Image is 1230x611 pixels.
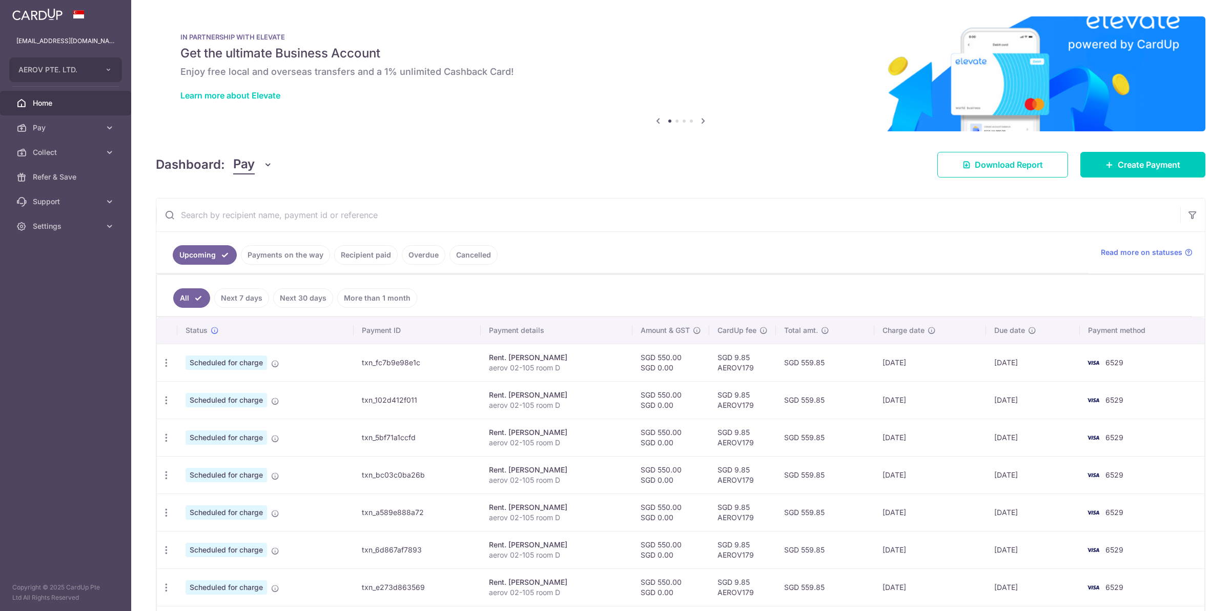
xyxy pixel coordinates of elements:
td: txn_bc03c0ba26b [354,456,481,494]
div: Rent. [PERSON_NAME] [489,502,624,513]
span: 6529 [1105,358,1123,367]
td: SGD 550.00 SGD 0.00 [632,456,709,494]
div: Rent. [PERSON_NAME] [489,352,624,363]
th: Payment method [1080,317,1204,344]
td: txn_a589e888a72 [354,494,481,531]
div: Rent. [PERSON_NAME] [489,465,624,475]
td: SGD 559.85 [776,494,874,531]
td: SGD 559.85 [776,419,874,456]
span: Scheduled for charge [186,356,267,370]
td: txn_5bf71a1ccfd [354,419,481,456]
img: Bank Card [1083,581,1103,594]
p: aerov 02-105 room D [489,513,624,523]
span: Refer & Save [33,172,100,182]
td: SGD 9.85 AEROV179 [709,456,776,494]
div: Rent. [PERSON_NAME] [489,540,624,550]
span: Download Report [975,159,1043,171]
p: aerov 02-105 room D [489,363,624,373]
td: SGD 559.85 [776,344,874,381]
td: [DATE] [986,456,1079,494]
td: txn_102d412f011 [354,381,481,419]
td: [DATE] [874,531,986,568]
span: Scheduled for charge [186,505,267,520]
a: All [173,288,210,308]
span: Amount & GST [641,325,690,336]
td: [DATE] [874,381,986,419]
span: Support [33,196,100,207]
td: SGD 559.85 [776,531,874,568]
td: SGD 9.85 AEROV179 [709,568,776,606]
span: Settings [33,221,100,231]
span: Total amt. [784,325,818,336]
td: SGD 9.85 AEROV179 [709,531,776,568]
td: SGD 559.85 [776,381,874,419]
td: [DATE] [986,568,1079,606]
a: Next 7 days [214,288,269,308]
td: SGD 9.85 AEROV179 [709,494,776,531]
span: CardUp fee [717,325,756,336]
span: Collect [33,147,100,157]
th: Payment details [481,317,632,344]
h4: Dashboard: [156,155,225,174]
a: Upcoming [173,245,237,265]
span: 6529 [1105,470,1123,479]
a: Download Report [937,152,1068,178]
td: txn_6d867af7893 [354,531,481,568]
img: Bank Card [1083,431,1103,444]
span: Scheduled for charge [186,543,267,557]
td: [DATE] [874,419,986,456]
p: IN PARTNERSHIP WITH ELEVATE [180,33,1181,41]
span: Scheduled for charge [186,430,267,445]
td: SGD 9.85 AEROV179 [709,419,776,456]
td: SGD 550.00 SGD 0.00 [632,494,709,531]
input: Search by recipient name, payment id or reference [156,199,1180,231]
span: Read more on statuses [1101,247,1182,258]
td: SGD 550.00 SGD 0.00 [632,344,709,381]
span: Home [33,98,100,108]
td: SGD 559.85 [776,568,874,606]
p: aerov 02-105 room D [489,550,624,560]
span: Due date [994,325,1025,336]
td: [DATE] [874,494,986,531]
span: Charge date [883,325,925,336]
td: [DATE] [986,344,1079,381]
span: 6529 [1105,433,1123,442]
td: SGD 550.00 SGD 0.00 [632,419,709,456]
td: [DATE] [986,494,1079,531]
a: Read more on statuses [1101,247,1193,258]
span: Scheduled for charge [186,468,267,482]
img: Bank Card [1083,544,1103,556]
td: [DATE] [874,456,986,494]
p: [EMAIL_ADDRESS][DOMAIN_NAME] [16,36,115,46]
span: Pay [233,155,255,174]
span: 6529 [1105,508,1123,517]
a: Learn more about Elevate [180,90,280,101]
img: Bank Card [1083,506,1103,519]
td: SGD 559.85 [776,456,874,494]
td: txn_e273d863569 [354,568,481,606]
td: SGD 550.00 SGD 0.00 [632,381,709,419]
a: Recipient paid [334,245,398,265]
span: AEROV PTE. LTD. [18,65,94,75]
td: [DATE] [874,568,986,606]
a: Payments on the way [241,245,330,265]
td: [DATE] [986,531,1079,568]
td: SGD 9.85 AEROV179 [709,381,776,419]
div: Rent. [PERSON_NAME] [489,390,624,400]
td: SGD 550.00 SGD 0.00 [632,568,709,606]
button: Pay [233,155,273,174]
div: Rent. [PERSON_NAME] [489,427,624,438]
span: 6529 [1105,583,1123,592]
span: Create Payment [1118,159,1180,171]
td: SGD 550.00 SGD 0.00 [632,531,709,568]
img: Bank Card [1083,469,1103,481]
img: CardUp [12,8,63,21]
p: aerov 02-105 room D [489,587,624,598]
span: 6529 [1105,396,1123,404]
h6: Enjoy free local and overseas transfers and a 1% unlimited Cashback Card! [180,66,1181,78]
td: SGD 9.85 AEROV179 [709,344,776,381]
img: Renovation banner [156,16,1205,131]
td: [DATE] [874,344,986,381]
td: [DATE] [986,419,1079,456]
td: txn_fc7b9e98e1c [354,344,481,381]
